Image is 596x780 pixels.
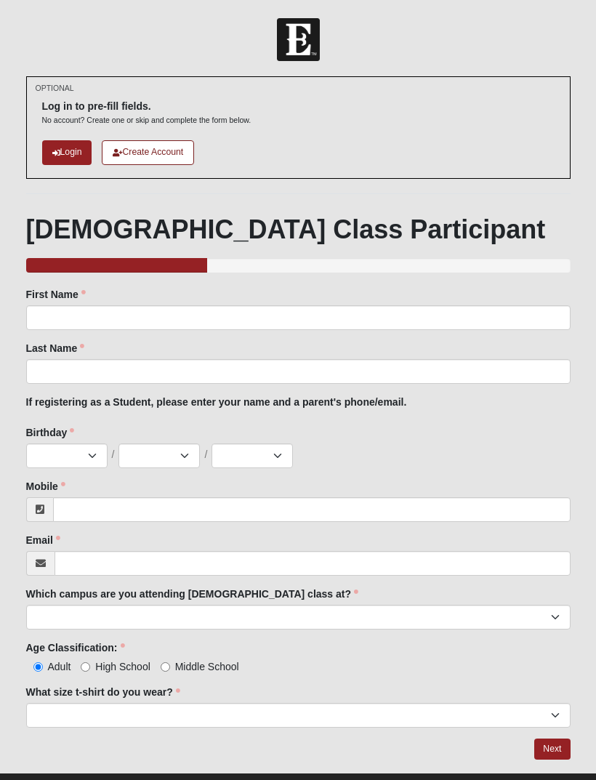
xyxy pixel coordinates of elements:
a: Create Account [102,140,194,164]
a: Next [534,739,570,760]
h6: Log in to pre-fill fields. [42,100,251,113]
span: Middle School [175,661,239,672]
label: Birthday [26,425,75,440]
span: / [112,447,115,463]
a: Login [42,140,92,164]
input: High School [81,662,90,672]
b: If registering as a Student, please enter your name and a parent's phone/email. [26,396,407,408]
img: Church of Eleven22 Logo [277,18,320,61]
small: OPTIONAL [36,83,74,94]
span: Adult [48,661,71,672]
h1: [DEMOGRAPHIC_DATA] Class Participant [26,214,571,245]
label: Which campus are you attending [DEMOGRAPHIC_DATA] class at? [26,587,359,601]
label: What size t-shirt do you wear? [26,685,180,699]
span: High School [95,661,150,672]
span: / [204,447,207,463]
p: No account? Create one or skip and complete the form below. [42,115,251,126]
label: Last Name [26,341,85,355]
label: Email [26,533,60,547]
label: First Name [26,287,86,302]
input: Middle School [161,662,170,672]
label: Mobile [26,479,65,494]
input: Adult [33,662,43,672]
label: Age Classification: [26,640,125,655]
